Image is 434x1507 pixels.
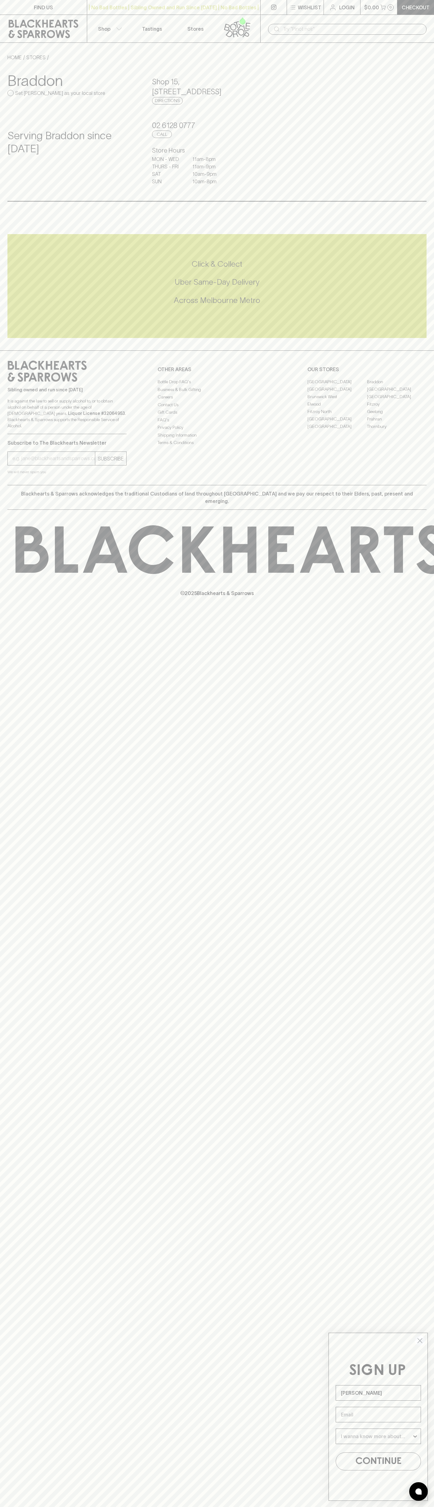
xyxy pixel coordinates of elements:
p: FIND US [34,4,53,11]
p: We will never spam you [7,469,127,475]
h4: Serving Braddon since [DATE] [7,129,137,155]
input: e.g. jane@blackheartsandsparrows.com.au [12,454,95,464]
a: [GEOGRAPHIC_DATA] [307,423,367,430]
a: FAQ's [158,416,277,424]
p: 11am - 8pm [192,155,223,163]
a: Fitzroy North [307,408,367,415]
a: Geelong [367,408,427,415]
p: SUN [152,178,183,185]
div: FLYOUT Form [322,1327,434,1507]
p: $0.00 [364,4,379,11]
p: SAT [152,170,183,178]
a: Call [152,131,172,138]
p: Tastings [142,25,162,33]
h6: Store Hours [152,145,282,155]
p: 10am - 9pm [192,170,223,178]
h5: Click & Collect [7,259,427,269]
p: Sibling owned and run since [DATE] [7,387,127,393]
strong: Liquor License #32064953 [68,411,125,416]
a: Prahran [367,415,427,423]
h5: Shop 15 , [STREET_ADDRESS] [152,77,282,97]
p: MON - WED [152,155,183,163]
a: Gift Cards [158,409,277,416]
a: Tastings [130,15,174,42]
a: Elwood [307,400,367,408]
p: Login [339,4,355,11]
a: Braddon [367,378,427,385]
a: [GEOGRAPHIC_DATA] [367,393,427,400]
p: SUBSCRIBE [98,455,124,462]
p: OUR STORES [307,366,427,373]
input: Try "Pinot noir" [283,24,422,34]
button: Shop [87,15,131,42]
a: [GEOGRAPHIC_DATA] [307,378,367,385]
p: Stores [187,25,204,33]
p: 11am - 9pm [192,163,223,170]
a: Directions [152,97,183,104]
a: Bottle Drop FAQ's [158,378,277,386]
a: Contact Us [158,401,277,408]
h5: Uber Same-Day Delivery [7,277,427,287]
p: Subscribe to The Blackhearts Newsletter [7,439,127,447]
a: HOME [7,55,22,60]
p: It is against the law to sell or supply alcohol to, or to obtain alcohol on behalf of a person un... [7,398,127,429]
a: [GEOGRAPHIC_DATA] [307,385,367,393]
img: bubble-icon [415,1488,422,1495]
a: Stores [174,15,217,42]
h3: Braddon [7,72,137,89]
a: Thornbury [367,423,427,430]
h5: 02 6128 0777 [152,121,282,131]
p: Checkout [402,4,430,11]
p: OTHER AREAS [158,366,277,373]
input: Name [336,1385,421,1401]
a: Shipping Information [158,431,277,439]
a: STORES [26,55,46,60]
a: Fitzroy [367,400,427,408]
div: Call to action block [7,234,427,338]
button: Close dialog [414,1335,425,1346]
p: THURS - FRI [152,163,183,170]
button: SUBSCRIBE [95,452,126,465]
a: [GEOGRAPHIC_DATA] [307,415,367,423]
input: I wanna know more about... [341,1429,412,1444]
a: Terms & Conditions [158,439,277,447]
a: Brunswick West [307,393,367,400]
p: 0 [389,6,392,9]
h5: Across Melbourne Metro [7,295,427,305]
p: Shop [98,25,110,33]
a: [GEOGRAPHIC_DATA] [367,385,427,393]
p: Blackhearts & Sparrows acknowledges the traditional Custodians of land throughout [GEOGRAPHIC_DAT... [12,490,422,505]
p: 10am - 8pm [192,178,223,185]
p: Wishlist [298,4,321,11]
a: Business & Bulk Gifting [158,386,277,393]
a: Privacy Policy [158,424,277,431]
button: CONTINUE [336,1452,421,1470]
button: Show Options [412,1429,418,1444]
a: Careers [158,393,277,401]
input: Email [336,1407,421,1422]
p: Set [PERSON_NAME] as your local store [15,89,105,97]
span: SIGN UP [349,1364,406,1378]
